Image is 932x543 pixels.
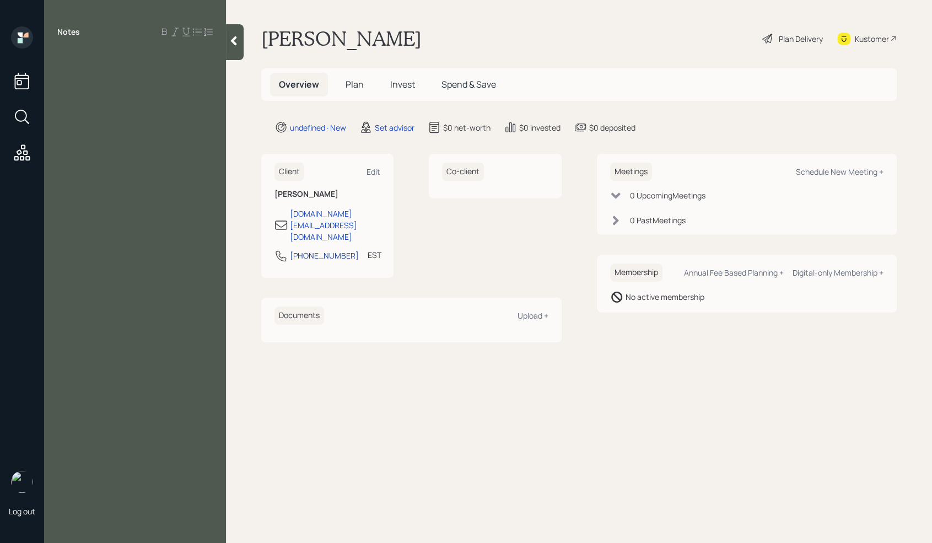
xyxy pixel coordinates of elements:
div: Kustomer [855,33,889,45]
div: $0 deposited [589,122,635,133]
div: Log out [9,506,35,517]
label: Notes [57,26,80,37]
span: Invest [390,78,415,90]
h6: Client [274,163,304,181]
div: [DOMAIN_NAME][EMAIL_ADDRESS][DOMAIN_NAME] [290,208,380,243]
span: Spend & Save [441,78,496,90]
div: Digital-only Membership + [793,267,883,278]
div: 0 Upcoming Meeting s [630,190,705,201]
img: retirable_logo.png [11,471,33,493]
div: EST [368,249,381,261]
h6: Meetings [610,163,652,181]
h6: Membership [610,264,662,282]
span: Plan [346,78,364,90]
h6: Co-client [442,163,484,181]
div: undefined · New [290,122,346,133]
div: Edit [367,166,380,177]
div: Upload + [518,310,548,321]
div: Annual Fee Based Planning + [684,267,784,278]
div: $0 net-worth [443,122,491,133]
h6: Documents [274,307,324,325]
div: No active membership [626,291,704,303]
div: Plan Delivery [779,33,823,45]
span: Overview [279,78,319,90]
div: $0 invested [519,122,561,133]
div: Set advisor [375,122,414,133]
div: [PHONE_NUMBER] [290,250,359,261]
h6: [PERSON_NAME] [274,190,380,199]
h1: [PERSON_NAME] [261,26,422,51]
div: 0 Past Meeting s [630,214,686,226]
div: Schedule New Meeting + [796,166,883,177]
